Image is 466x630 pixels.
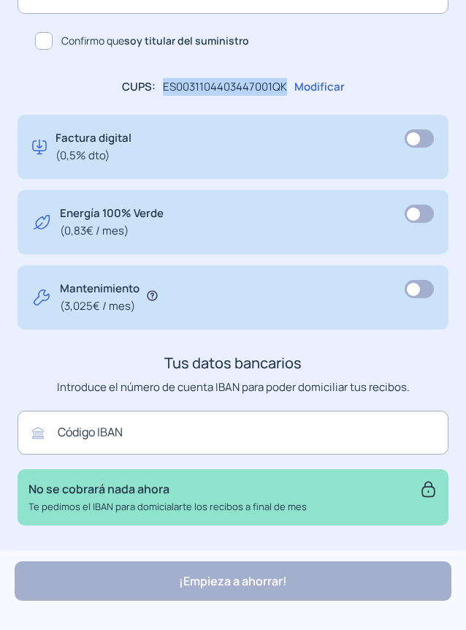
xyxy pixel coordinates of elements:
img: digital-invoice.svg [32,129,47,164]
p: Te pedimos el IBAN para domicialarte los recibos a final de mes [28,499,307,515]
h3: Tus datos bancarios [18,352,448,375]
p: No se cobrará nada ahora [28,480,307,499]
img: energy-green.svg [32,205,51,240]
p: Introduce el número de cuenta IBAN para poder domiciliar tus recibos. [18,379,448,396]
p: Mantenimiento [60,280,140,315]
span: Confirmo que [61,33,249,49]
img: secure.svg [419,480,438,498]
p: Energía 100% Verde [60,205,164,240]
p: CUPS: [122,78,156,96]
span: (0,83€ / mes) [60,222,164,240]
p: Factura digital [56,129,131,164]
p: Modificar [294,78,345,96]
span: (3,025€ / mes) [60,297,140,315]
p: ES0031104403447001QK [163,78,287,96]
b: soy titular del suministro [124,34,249,48]
span: (0,5% dto) [56,147,131,164]
img: tool.svg [32,280,51,315]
